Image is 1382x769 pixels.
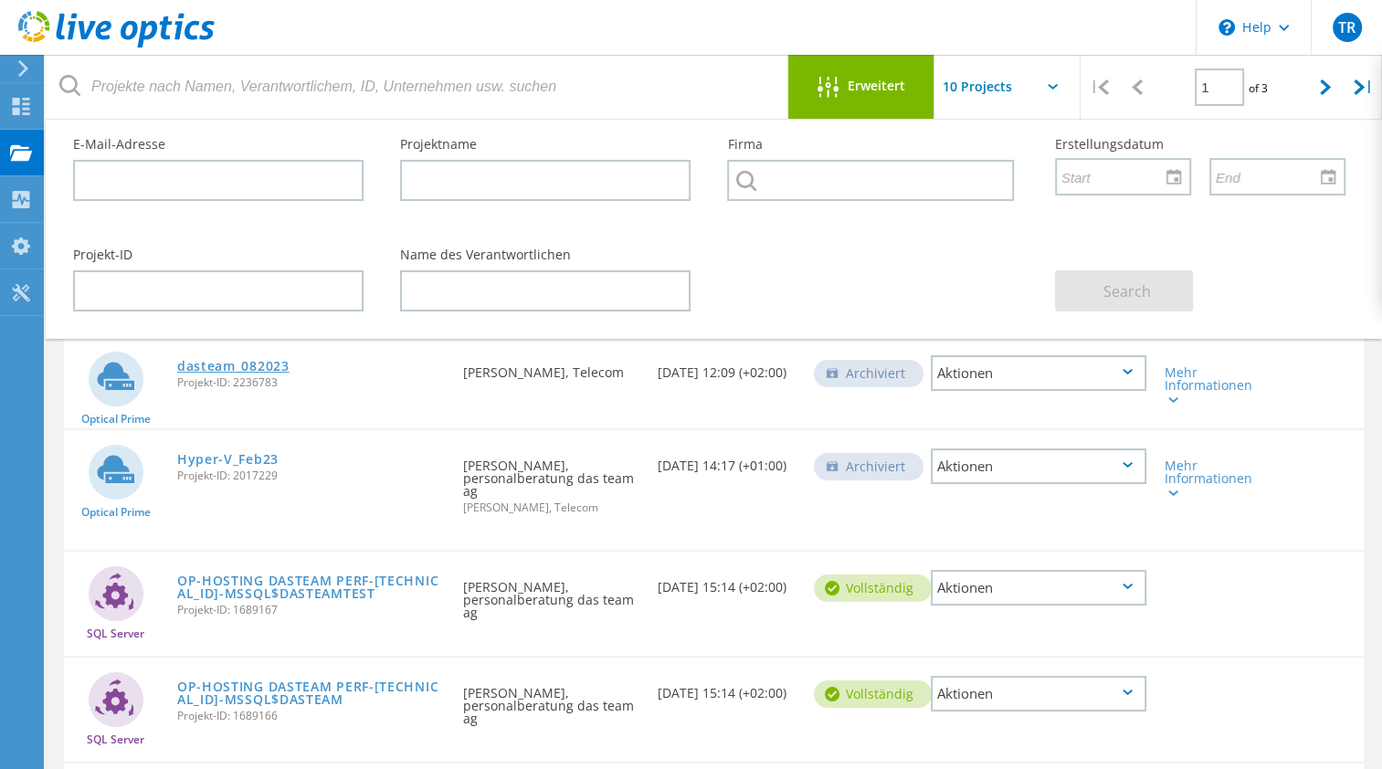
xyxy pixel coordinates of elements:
label: Projekt-ID [73,248,364,261]
a: dasteam_082023 [177,360,290,373]
a: Hyper-V_Feb23 [177,453,279,466]
input: Projekte nach Namen, Verantwortlichem, ID, Unternehmen usw. suchen [46,55,789,119]
div: [PERSON_NAME], personalberatung das team ag [454,430,649,532]
input: End [1211,159,1331,194]
span: Optical Prime [81,507,151,518]
span: Search [1103,281,1151,301]
span: Optical Prime [81,414,151,425]
div: [DATE] 14:17 (+01:00) [649,430,805,490]
div: Mehr Informationen [1165,459,1250,498]
div: [PERSON_NAME], personalberatung das team ag [454,658,649,743]
label: Name des Verantwortlichen [400,248,691,261]
label: Erstellungsdatum [1055,138,1345,151]
span: Projekt-ID: 1689166 [177,711,445,722]
div: [PERSON_NAME], personalberatung das team ag [454,552,649,637]
label: E-Mail-Adresse [73,138,364,151]
div: [DATE] 12:09 (+02:00) [649,337,805,397]
div: vollständig [814,680,932,708]
a: OP-HOSTING DASTEAM PERF-[TECHNICAL_ID]-MSSQL$DASTEAM [177,680,445,706]
a: Live Optics Dashboard [18,38,215,51]
div: Aktionen [931,355,1146,391]
span: Erweitert [848,79,905,92]
span: SQL Server [87,734,144,745]
span: of 3 [1249,80,1268,96]
div: [DATE] 15:14 (+02:00) [649,552,805,612]
button: Search [1055,270,1193,311]
span: Projekt-ID: 2236783 [177,377,445,388]
div: [PERSON_NAME], Telecom [454,337,649,397]
span: SQL Server [87,628,144,639]
div: Archiviert [814,453,923,480]
div: Mehr Informationen [1165,366,1250,405]
input: Start [1057,159,1176,194]
span: Projekt-ID: 2017229 [177,470,445,481]
div: | [1081,55,1118,120]
span: Projekt-ID: 1689167 [177,605,445,616]
div: Aktionen [931,570,1146,606]
span: TR [1338,20,1356,35]
div: Archiviert [814,360,923,387]
label: Firma [727,138,1018,151]
svg: \n [1218,19,1235,36]
div: vollständig [814,574,932,602]
div: [DATE] 15:14 (+02:00) [649,658,805,718]
label: Projektname [400,138,691,151]
div: Aktionen [931,676,1146,711]
div: Aktionen [931,448,1146,484]
a: OP-HOSTING DASTEAM PERF-[TECHNICAL_ID]-MSSQL$DASTEAMTEST [177,574,445,600]
span: [PERSON_NAME], Telecom [463,502,639,513]
div: | [1345,55,1382,120]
